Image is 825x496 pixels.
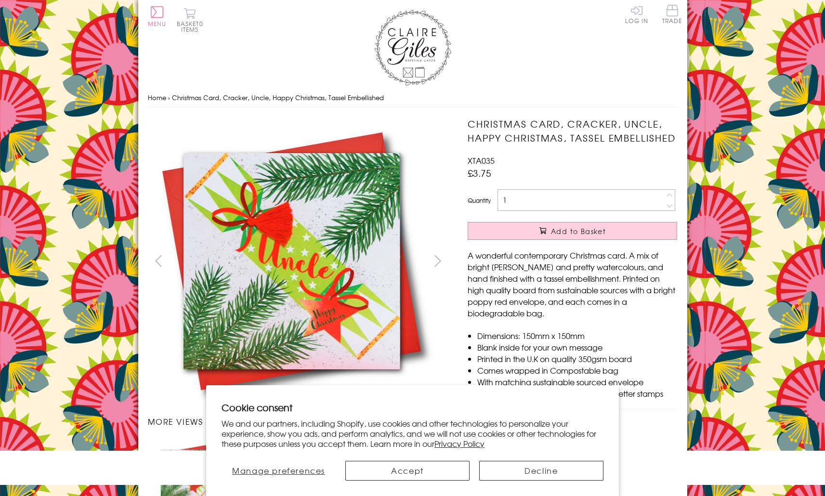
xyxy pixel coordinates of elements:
[181,19,203,34] span: 0 items
[662,5,682,26] a: Trade
[468,155,495,166] span: XTA035
[468,196,491,205] label: Quantity
[148,88,678,108] nav: breadcrumbs
[345,461,470,481] button: Accept
[477,353,677,365] li: Printed in the U.K on quality 350gsm board
[448,117,737,406] img: Christmas Card, Cracker, Uncle, Happy Christmas, Tassel Embellished
[434,438,485,449] a: Privacy Policy
[148,93,166,102] a: Home
[468,166,491,180] span: £3.75
[477,330,677,341] li: Dimensions: 150mm x 150mm
[551,226,606,236] span: Add to Basket
[427,250,448,272] button: next
[222,461,336,481] button: Manage preferences
[479,461,603,481] button: Decline
[477,365,677,376] li: Comes wrapped in Compostable bag
[148,250,170,272] button: prev
[232,465,325,476] span: Manage preferences
[477,341,677,353] li: Blank inside for your own message
[168,93,170,102] span: ›
[172,93,384,102] span: Christmas Card, Cracker, Uncle, Happy Christmas, Tassel Embellished
[468,117,677,145] h1: Christmas Card, Cracker, Uncle, Happy Christmas, Tassel Embellished
[148,6,167,26] button: Menu
[625,5,648,24] a: Log In
[468,249,677,319] p: A wonderful contemporary Christmas card. A mix of bright [PERSON_NAME] and pretty watercolours, a...
[662,5,682,24] span: Trade
[147,117,436,405] img: Christmas Card, Cracker, Uncle, Happy Christmas, Tassel Embellished
[148,19,167,28] span: Menu
[477,376,677,388] li: With matching sustainable sourced envelope
[222,401,603,414] h2: Cookie consent
[222,418,603,448] p: We and our partners, including Shopify, use cookies and other technologies to personalize your ex...
[148,416,449,427] h3: More views
[177,8,203,32] button: Basket0 items
[468,222,677,240] button: Add to Basket
[374,10,451,86] img: Claire Giles Greetings Cards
